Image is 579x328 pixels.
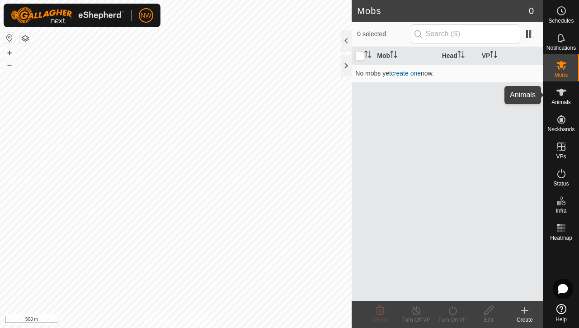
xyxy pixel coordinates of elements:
span: 0 [529,4,534,18]
div: Create [507,316,543,324]
span: Status [553,181,569,186]
span: Heatmap [550,235,572,241]
span: Schedules [548,18,574,24]
button: – [4,59,15,70]
button: Map Layers [20,33,31,44]
div: Turn Off VP [398,316,434,324]
p-sorticon: Activate to sort [457,52,465,59]
a: Contact Us [185,316,212,324]
a: Privacy Policy [140,316,174,324]
div: Edit [471,316,507,324]
span: Notifications [546,45,576,51]
img: Gallagher Logo [11,7,124,24]
span: VPs [556,154,566,159]
th: Head [438,47,478,65]
button: + [4,48,15,58]
p-sorticon: Activate to sort [364,52,372,59]
span: NW [141,11,151,20]
a: Help [543,300,579,326]
th: Mob [373,47,438,65]
a: create one [391,70,421,77]
span: Infra [555,208,566,214]
p-sorticon: Activate to sort [490,52,497,59]
div: Turn On VP [434,316,471,324]
span: Help [555,317,567,322]
span: Animals [551,100,571,105]
button: Reset Map [4,33,15,43]
span: Neckbands [547,127,574,132]
td: No mobs yet now. [352,64,543,82]
p-sorticon: Activate to sort [390,52,397,59]
h2: Mobs [357,5,529,16]
th: VP [478,47,543,65]
span: Delete [372,317,388,323]
input: Search (S) [411,24,520,43]
span: Mobs [555,72,568,78]
span: 0 selected [357,29,410,39]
